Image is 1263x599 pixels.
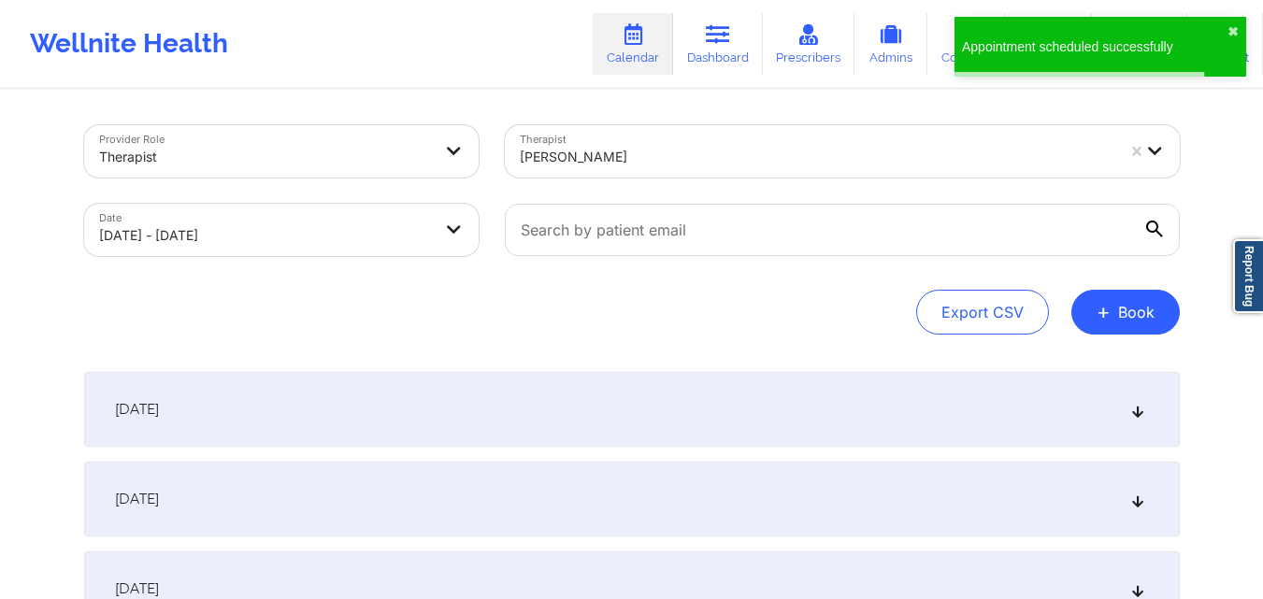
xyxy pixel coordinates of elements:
a: Admins [854,13,927,75]
span: [DATE] [115,400,159,419]
a: Report Bug [1233,239,1263,313]
div: Therapist [99,136,432,178]
button: close [1227,24,1239,39]
a: Calendar [593,13,673,75]
div: [PERSON_NAME] [520,136,1114,178]
div: [DATE] - [DATE] [99,215,432,256]
button: Export CSV [916,290,1049,335]
a: Dashboard [673,13,763,75]
div: Appointment scheduled successfully [962,37,1227,56]
span: + [1097,307,1111,317]
a: Prescribers [763,13,855,75]
button: +Book [1071,290,1180,335]
a: Coaches [927,13,1005,75]
span: [DATE] [115,490,159,508]
input: Search by patient email [505,204,1180,256]
span: [DATE] [115,579,159,598]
